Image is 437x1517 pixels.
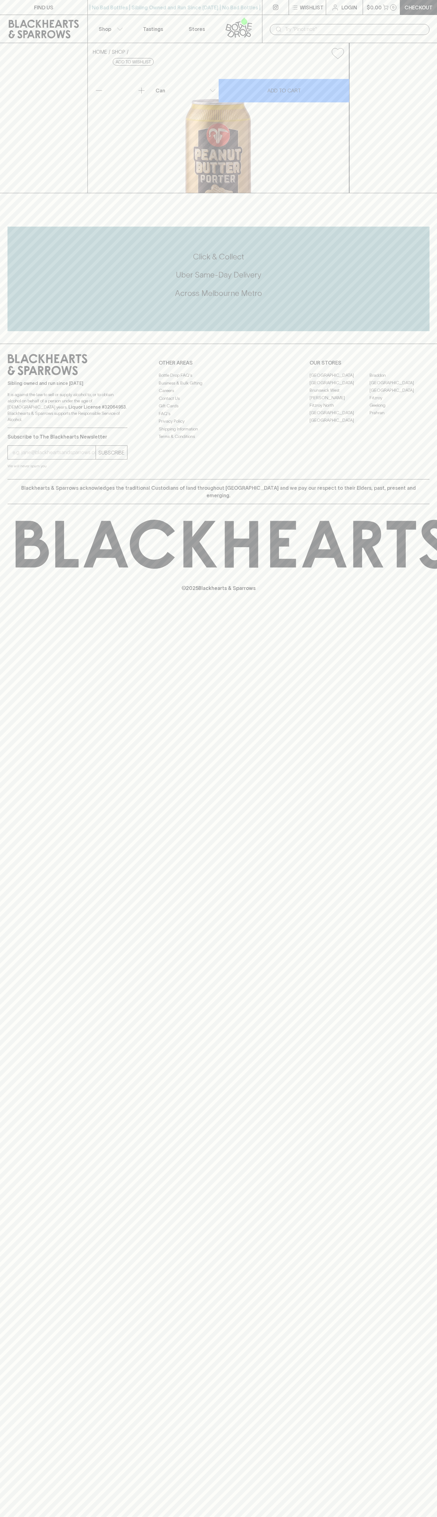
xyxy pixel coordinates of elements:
[159,395,279,402] a: Contact Us
[310,379,370,386] a: [GEOGRAPHIC_DATA]
[267,87,301,94] p: ADD TO CART
[7,252,430,262] h5: Click & Collect
[96,446,127,459] button: SUBSCRIBE
[88,15,132,43] button: Shop
[159,387,279,395] a: Careers
[68,405,126,410] strong: Liquor License #32064953
[159,418,279,425] a: Privacy Policy
[93,49,107,55] a: HOME
[310,416,370,424] a: [GEOGRAPHIC_DATA]
[370,394,430,401] a: Fitzroy
[7,433,127,440] p: Subscribe to The Blackhearts Newsletter
[370,386,430,394] a: [GEOGRAPHIC_DATA]
[370,401,430,409] a: Geelong
[189,25,205,33] p: Stores
[159,379,279,387] a: Business & Bulk Gifting
[113,58,154,66] button: Add to wishlist
[99,25,111,33] p: Shop
[98,449,125,456] p: SUBSCRIBE
[310,359,430,366] p: OUR STORES
[7,227,430,331] div: Call to action block
[329,46,346,61] button: Add to wishlist
[12,484,425,499] p: Blackhearts & Sparrows acknowledges the traditional Custodians of land throughout [GEOGRAPHIC_DAT...
[285,24,425,34] input: Try "Pinot noir"
[300,4,324,11] p: Wishlist
[159,425,279,433] a: Shipping Information
[153,84,218,97] div: Can
[175,15,219,43] a: Stores
[392,6,395,9] p: 0
[7,463,127,469] p: We will never spam you
[131,15,175,43] a: Tastings
[88,64,349,193] img: 70938.png
[7,391,127,423] p: It is against the law to sell or supply alcohol to, or to obtain alcohol on behalf of a person un...
[112,49,125,55] a: SHOP
[34,4,53,11] p: FIND US
[367,4,382,11] p: $0.00
[143,25,163,33] p: Tastings
[7,270,430,280] h5: Uber Same-Day Delivery
[159,372,279,379] a: Bottle Drop FAQ's
[12,448,96,458] input: e.g. jane@blackheartsandsparrows.com.au
[7,288,430,298] h5: Across Melbourne Metro
[159,410,279,417] a: FAQ's
[159,402,279,410] a: Gift Cards
[310,394,370,401] a: [PERSON_NAME]
[159,359,279,366] p: OTHER AREAS
[7,380,127,386] p: Sibling owned and run since [DATE]
[156,87,165,94] p: Can
[370,371,430,379] a: Braddon
[310,386,370,394] a: Brunswick West
[219,79,349,102] button: ADD TO CART
[370,409,430,416] a: Prahran
[159,433,279,440] a: Terms & Conditions
[341,4,357,11] p: Login
[405,4,433,11] p: Checkout
[370,379,430,386] a: [GEOGRAPHIC_DATA]
[310,371,370,379] a: [GEOGRAPHIC_DATA]
[310,401,370,409] a: Fitzroy North
[310,409,370,416] a: [GEOGRAPHIC_DATA]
